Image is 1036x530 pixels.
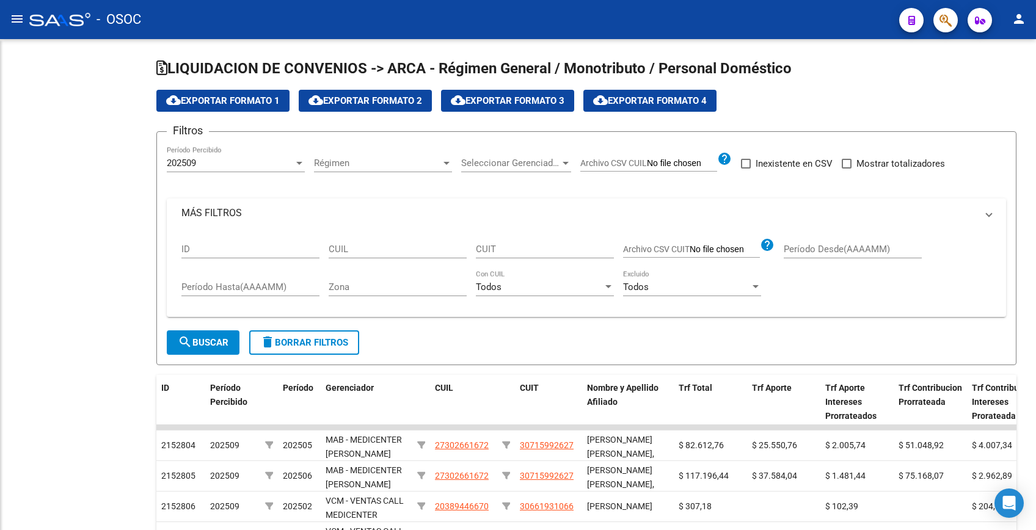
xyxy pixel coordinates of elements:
span: $ 1.481,44 [825,471,866,481]
input: Archivo CSV CUIT [690,244,760,255]
span: $ 82.612,76 [679,440,724,450]
span: Exportar Formato 3 [451,95,564,106]
span: 202502 [283,501,312,511]
button: Exportar Formato 1 [156,90,290,112]
span: 30715992627 [520,440,574,450]
span: Exportar Formato 2 [308,95,422,106]
span: LIQUIDACION DE CONVENIOS -> ARCA - Régimen General / Monotributo / Personal Doméstico [156,60,792,77]
span: Exportar Formato 1 [166,95,280,106]
span: Mostrar totalizadores [856,156,945,171]
button: Exportar Formato 2 [299,90,432,112]
span: Todos [476,281,502,292]
mat-icon: help [717,151,732,166]
span: $ 307,18 [679,501,712,511]
span: MAB - MEDICENTER [PERSON_NAME] [326,435,402,459]
mat-expansion-panel-header: MÁS FILTROS [167,198,1006,228]
span: [PERSON_NAME] [PERSON_NAME], [587,435,654,459]
datatable-header-cell: Nombre y Apellido Afiliado [582,375,674,429]
span: Nombre y Apellido Afiliado [587,383,658,407]
span: Trf Contribucion Prorrateada [899,383,962,407]
span: $ 117.196,44 [679,471,729,481]
span: - OSOC [97,6,141,33]
h3: Filtros [167,122,209,139]
datatable-header-cell: Trf Aporte Intereses Prorrateados [820,375,894,429]
span: [PERSON_NAME] [587,501,652,511]
span: 202509 [210,501,239,511]
span: $ 51.048,92 [899,440,944,450]
span: 20389446670 [435,501,489,511]
mat-icon: search [178,335,192,349]
span: $ 102,39 [825,501,858,511]
datatable-header-cell: Período [278,375,321,429]
span: 2152805 [161,471,195,481]
span: 30715992627 [520,471,574,481]
span: 27302661672 [435,471,489,481]
span: Trf Aporte [752,383,792,393]
datatable-header-cell: Trf Aporte [747,375,820,429]
span: Seleccionar Gerenciador [461,158,560,169]
span: Archivo CSV CUIL [580,158,647,168]
span: 2152804 [161,440,195,450]
span: Exportar Formato 4 [593,95,707,106]
span: VCM - VENTAS CALL MEDICENTER [326,496,404,520]
button: Exportar Formato 3 [441,90,574,112]
span: 202509 [210,471,239,481]
span: $ 204,79 [972,501,1005,511]
mat-icon: cloud_download [451,93,465,107]
span: $ 4.007,34 [972,440,1012,450]
datatable-header-cell: CUIL [430,375,497,429]
span: Período [283,383,313,393]
span: 2152806 [161,501,195,511]
div: Open Intercom Messenger [994,488,1024,518]
span: Trf Total [679,383,712,393]
mat-icon: cloud_download [166,93,181,107]
mat-icon: menu [10,12,24,26]
span: Inexistente en CSV [756,156,833,171]
span: Gerenciador [326,383,374,393]
span: $ 2.962,89 [972,471,1012,481]
span: MAB - MEDICENTER [PERSON_NAME] [326,465,402,489]
mat-icon: help [760,238,775,252]
datatable-header-cell: Gerenciador [321,375,412,429]
span: $ 37.584,04 [752,471,797,481]
span: 202505 [283,440,312,450]
span: Régimen [314,158,441,169]
datatable-header-cell: ID [156,375,205,429]
span: [PERSON_NAME] [PERSON_NAME], [587,465,654,489]
span: Archivo CSV CUIT [623,244,690,254]
button: Borrar Filtros [249,330,359,355]
span: Trf Aporte Intereses Prorrateados [825,383,877,421]
span: 27302661672 [435,440,489,450]
span: 202506 [283,471,312,481]
span: 202509 [210,440,239,450]
span: $ 25.550,76 [752,440,797,450]
mat-panel-title: MÁS FILTROS [181,206,977,220]
datatable-header-cell: Trf Total [674,375,747,429]
mat-icon: person [1012,12,1026,26]
span: Período Percibido [210,383,247,407]
span: CUIL [435,383,453,393]
span: 30661931066 [520,501,574,511]
button: Buscar [167,330,239,355]
datatable-header-cell: CUIT [515,375,582,429]
datatable-header-cell: Período Percibido [205,375,260,429]
datatable-header-cell: Trf Contribucion Prorrateada [894,375,967,429]
div: MÁS FILTROS [167,228,1006,318]
span: CUIT [520,383,539,393]
span: ID [161,383,169,393]
span: Trf Contribucion Intereses Prorateada [972,383,1035,421]
mat-icon: cloud_download [593,93,608,107]
input: Archivo CSV CUIL [647,158,717,169]
span: $ 2.005,74 [825,440,866,450]
span: 202509 [167,158,196,169]
span: $ 75.168,07 [899,471,944,481]
mat-icon: cloud_download [308,93,323,107]
mat-icon: delete [260,335,275,349]
span: Buscar [178,337,228,348]
span: Borrar Filtros [260,337,348,348]
button: Exportar Formato 4 [583,90,717,112]
span: Todos [623,281,649,292]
